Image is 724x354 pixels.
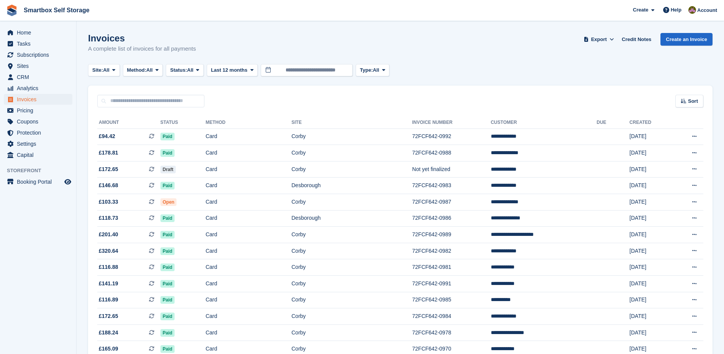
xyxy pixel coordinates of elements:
[206,227,291,243] td: Card
[206,178,291,194] td: Card
[206,194,291,211] td: Card
[206,243,291,259] td: Card
[4,61,72,71] a: menu
[412,178,491,194] td: 72FCF642-0983
[123,64,163,77] button: Method: All
[597,117,629,129] th: Due
[17,27,63,38] span: Home
[127,66,147,74] span: Method:
[103,66,109,74] span: All
[160,296,175,304] span: Paid
[4,83,72,94] a: menu
[206,308,291,325] td: Card
[99,198,118,206] span: £103.33
[7,167,76,175] span: Storefront
[412,243,491,259] td: 72FCF642-0982
[170,66,187,74] span: Status:
[4,49,72,60] a: menu
[206,276,291,292] td: Card
[4,127,72,138] a: menu
[17,176,63,187] span: Booking Portal
[206,210,291,227] td: Card
[356,64,389,77] button: Type: All
[491,117,597,129] th: Customer
[412,117,491,129] th: Invoice Number
[4,138,72,149] a: menu
[206,161,291,178] td: Card
[4,94,72,105] a: menu
[206,259,291,276] td: Card
[17,61,63,71] span: Sites
[160,345,175,353] span: Paid
[88,44,196,53] p: A complete list of invoices for all payments
[412,210,491,227] td: 72FCF642-0986
[629,243,672,259] td: [DATE]
[99,312,118,320] span: £172.65
[160,231,175,239] span: Paid
[629,259,672,276] td: [DATE]
[629,324,672,341] td: [DATE]
[412,308,491,325] td: 72FCF642-0984
[160,133,175,140] span: Paid
[4,72,72,82] a: menu
[412,276,491,292] td: 72FCF642-0991
[88,33,196,43] h1: Invoices
[17,94,63,105] span: Invoices
[97,117,160,129] th: Amount
[99,329,118,337] span: £188.24
[629,117,672,129] th: Created
[99,132,115,140] span: £94.42
[412,161,491,178] td: Not yet finalized
[17,138,63,149] span: Settings
[412,128,491,145] td: 72FCF642-0992
[291,128,412,145] td: Corby
[17,105,63,116] span: Pricing
[160,263,175,271] span: Paid
[206,128,291,145] td: Card
[688,6,696,14] img: Kayleigh Devlin
[412,194,491,211] td: 72FCF642-0987
[629,308,672,325] td: [DATE]
[99,296,118,304] span: £116.89
[671,6,682,14] span: Help
[160,198,177,206] span: Open
[160,329,175,337] span: Paid
[629,276,672,292] td: [DATE]
[207,64,258,77] button: Last 12 months
[629,128,672,145] td: [DATE]
[619,33,654,46] a: Credit Notes
[146,66,153,74] span: All
[6,5,18,16] img: stora-icon-8386f47178a22dfd0bd8f6a31ec36ba5ce8667c1dd55bd0f319d3a0aa187defe.svg
[629,194,672,211] td: [DATE]
[17,127,63,138] span: Protection
[412,227,491,243] td: 72FCF642-0989
[629,145,672,161] td: [DATE]
[697,7,717,14] span: Account
[160,182,175,189] span: Paid
[206,292,291,308] td: Card
[92,66,103,74] span: Site:
[291,292,412,308] td: Corby
[291,276,412,292] td: Corby
[160,149,175,157] span: Paid
[629,210,672,227] td: [DATE]
[629,178,672,194] td: [DATE]
[291,324,412,341] td: Corby
[4,150,72,160] a: menu
[99,165,118,173] span: £172.65
[4,38,72,49] a: menu
[629,292,672,308] td: [DATE]
[160,313,175,320] span: Paid
[629,227,672,243] td: [DATE]
[99,231,118,239] span: £201.40
[99,263,118,271] span: £116.88
[291,308,412,325] td: Corby
[291,194,412,211] td: Corby
[291,259,412,276] td: Corby
[412,145,491,161] td: 72FCF642-0988
[373,66,379,74] span: All
[99,149,118,157] span: £178.81
[291,117,412,129] th: Site
[206,117,291,129] th: Method
[211,66,247,74] span: Last 12 months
